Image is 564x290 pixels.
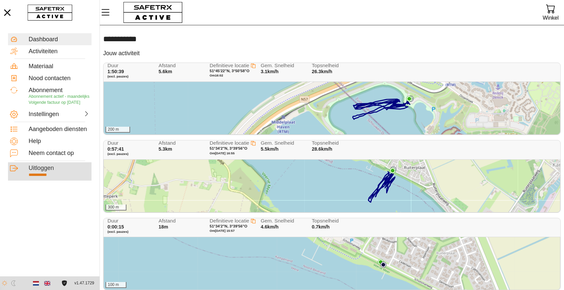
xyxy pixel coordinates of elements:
[312,69,332,74] span: 26.3km/h
[406,96,412,102] img: PathEnd.svg
[312,63,354,69] span: Topsnelheid
[29,48,90,55] div: Activiteiten
[30,278,42,289] button: Dutch
[107,146,124,152] span: 0:57:41
[107,69,124,74] span: 1:50:39
[60,280,69,286] a: Licentieovereenkomst
[11,280,16,286] img: ModeDark.svg
[312,224,330,229] span: 0.7km/h
[261,146,279,152] span: 5.5km/h
[105,282,126,288] div: 100 m
[44,280,50,286] img: en.svg
[159,140,201,146] span: Afstand
[75,280,94,287] span: v1.47.1729
[29,100,80,105] span: Volgende factuur op [DATE]
[159,224,168,229] span: 18m
[312,146,332,152] span: 28.6km/h
[105,127,130,133] div: 200 m
[261,63,303,69] span: Gem. Snelheid
[107,140,150,146] span: Duur
[29,75,90,82] div: Nood contacten
[29,165,90,172] div: Uitloggen
[29,111,58,118] div: Instellingen
[29,150,90,157] div: Neem contact op
[210,218,249,223] span: Definitieve locatie
[33,280,39,286] img: nl.svg
[29,138,90,145] div: Help
[105,205,126,211] div: 300 m
[10,137,18,145] img: Help.svg
[107,230,150,234] span: (excl. pauzes)
[103,50,140,57] h5: Jouw activiteit
[2,280,7,286] img: ModeLight.svg
[210,224,247,228] span: 51°34'2"N, 3°39'56"O
[543,13,559,22] div: Winkel
[390,167,396,173] img: PathStart.svg
[210,140,249,146] span: Definitieve locatie
[107,63,150,69] span: Duur
[380,262,386,268] img: PathStart.svg
[261,218,303,224] span: Gem. Snelheid
[107,152,150,156] span: (excl. pauzes)
[10,47,18,55] img: Activities.svg
[107,224,124,229] span: 0:00:15
[312,140,354,146] span: Topsnelheid
[261,69,279,74] span: 3.1km/h
[29,36,90,43] div: Dashboard
[210,229,235,232] span: Om [DATE] 15:57
[378,259,384,265] img: PathEnd.svg
[100,5,116,19] button: Menu
[210,146,247,150] span: 51°34'2"N, 3°39'56"O
[42,278,53,289] button: English
[261,224,279,229] span: 4.6km/h
[29,94,90,99] span: Abonnement actief - maandelijks
[312,218,354,224] span: Topsnelheid
[210,151,235,155] span: Om [DATE] 16:55
[159,69,172,74] span: 5.6km
[29,87,90,94] div: Abonnement
[390,168,396,174] img: PathEnd.svg
[210,69,250,73] span: 51°45'22"N, 3°50'58"O
[107,218,150,224] span: Duur
[159,63,201,69] span: Afstand
[10,149,18,157] img: ContactUs.svg
[210,63,249,68] span: Definitieve locatie
[29,63,90,70] div: Materiaal
[10,86,18,94] img: Subscription.svg
[210,73,223,77] span: Om 16:02
[10,62,18,70] img: Equipment.svg
[71,278,98,289] button: v1.47.1729
[159,146,172,152] span: 5.3km
[261,140,303,146] span: Gem. Snelheid
[107,74,150,78] span: (excl. pauzes)
[29,126,90,133] div: Aangeboden diensten
[159,218,201,224] span: Afstand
